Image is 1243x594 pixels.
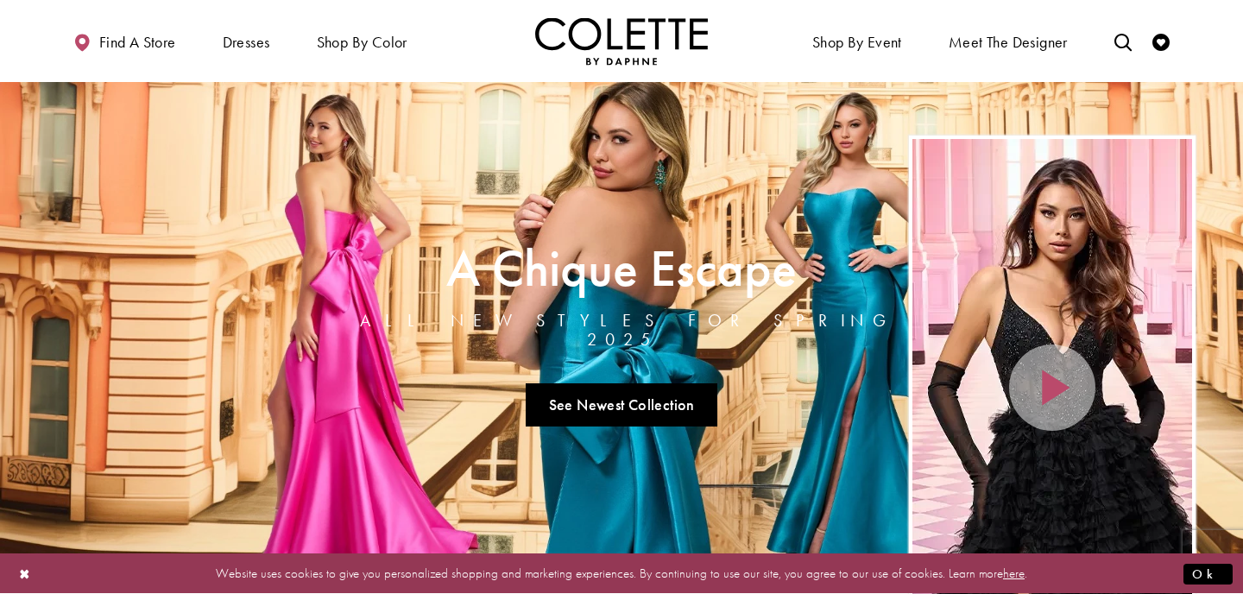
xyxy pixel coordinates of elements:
[334,376,909,433] ul: Slider Links
[124,562,1119,585] p: Website uses cookies to give you personalized shopping and marketing experiences. By continuing t...
[1003,565,1025,582] a: here
[526,383,717,427] a: See Newest Collection A Chique Escape All New Styles For Spring 2025
[10,559,40,589] button: Close Dialog
[1183,563,1233,585] button: Submit Dialog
